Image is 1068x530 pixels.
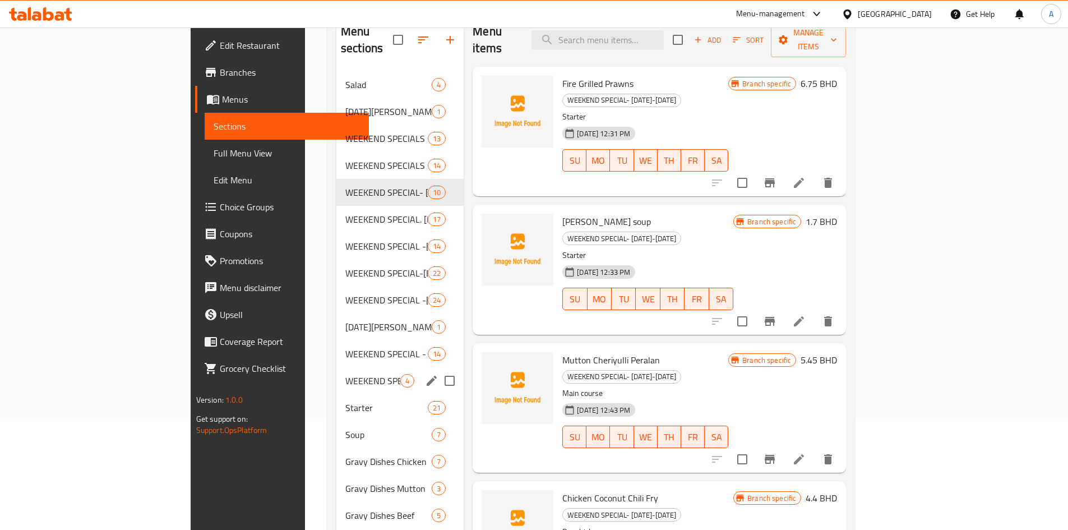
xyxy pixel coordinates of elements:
[482,214,553,285] img: Palak corn soup
[220,281,360,294] span: Menu disclaimer
[336,287,464,314] div: WEEKEND SPECIAL -[DATE]24
[725,31,771,49] span: Sort items
[806,490,837,506] h6: 4.4 BHD
[709,288,733,310] button: SA
[195,301,369,328] a: Upsell
[639,153,653,169] span: WE
[195,220,369,247] a: Coupons
[563,370,681,383] span: WEEKEND SPECIAL- [DATE]-[DATE]
[400,374,414,388] div: items
[473,23,518,57] h2: Menu items
[1049,8,1053,20] span: A
[345,401,428,414] span: Starter
[736,7,805,21] div: Menu-management
[665,291,680,307] span: TH
[686,429,700,445] span: FR
[345,105,432,118] div: ONAM SADHYA - 2025
[345,482,432,495] span: Gravy Dishes Mutton
[731,171,754,195] span: Select to update
[692,34,723,47] span: Add
[482,352,553,424] img: Mutton Cheriyulli Peralan
[336,125,464,152] div: WEEKEND SPECIALS13
[562,352,660,368] span: Mutton Cheriyulli Peralan
[432,483,445,494] span: 3
[195,355,369,382] a: Grocery Checklist
[345,374,400,388] span: WEEKEND SPECIAL-[DATE]
[567,429,582,445] span: SU
[756,169,783,196] button: Branch-specific-item
[205,167,369,193] a: Edit Menu
[205,140,369,167] a: Full Menu View
[428,159,446,172] div: items
[658,149,681,172] button: TH
[345,105,432,118] span: [DATE][PERSON_NAME] - 2025
[815,446,842,473] button: delete
[345,186,428,199] span: WEEKEND SPECIAL- [DATE]-[DATE]
[806,214,837,229] h6: 1.7 BHD
[220,335,360,348] span: Coverage Report
[432,482,446,495] div: items
[345,213,428,226] span: WEEKEND SPECIAL. [DATE]
[428,186,446,199] div: items
[432,80,445,90] span: 4
[562,288,587,310] button: SU
[345,347,428,361] span: WEEKEND SPECIAL - OCT-2-3
[562,370,681,384] div: WEEKEND SPECIAL- AUG 21-22
[614,429,629,445] span: TU
[428,293,446,307] div: items
[336,98,464,125] div: [DATE][PERSON_NAME] - 20251
[743,216,801,227] span: Branch specific
[345,132,428,145] span: WEEKEND SPECIALS
[572,405,635,416] span: [DATE] 12:43 PM
[345,509,432,522] span: Gravy Dishes Beef
[616,291,631,307] span: TU
[428,403,445,413] span: 21
[660,288,685,310] button: TH
[591,153,605,169] span: MO
[689,291,704,307] span: FR
[705,149,728,172] button: SA
[756,446,783,473] button: Branch-specific-item
[220,200,360,214] span: Choice Groups
[195,86,369,113] a: Menus
[733,34,764,47] span: Sort
[482,76,553,148] img: Fire Grilled Prawns
[743,493,801,504] span: Branch specific
[792,176,806,190] a: Edit menu item
[220,254,360,268] span: Promotions
[731,448,754,471] span: Select to update
[562,75,634,92] span: Fire Grilled Prawns
[432,455,446,468] div: items
[432,509,446,522] div: items
[428,132,446,145] div: items
[386,28,410,52] span: Select all sections
[345,239,428,253] span: WEEKEND SPECIAL -[DATE]
[562,232,681,245] div: WEEKEND SPECIAL- AUG 21-22
[685,288,709,310] button: FR
[562,248,733,262] p: Starter
[432,457,445,467] span: 7
[432,107,445,117] span: 1
[636,288,660,310] button: WE
[428,241,445,252] span: 14
[410,26,437,53] span: Sort sections
[196,412,248,426] span: Get support on:
[336,71,464,98] div: Salad4
[345,78,432,91] span: Salad
[336,502,464,529] div: Gravy Dishes Beef5
[610,149,634,172] button: TU
[432,320,446,334] div: items
[690,31,725,49] button: Add
[771,22,846,57] button: Manage items
[563,94,681,107] span: WEEKEND SPECIAL- [DATE]-[DATE]
[428,401,446,414] div: items
[591,429,605,445] span: MO
[586,149,610,172] button: MO
[815,169,842,196] button: delete
[196,423,267,437] a: Support.OpsPlatform
[738,79,796,89] span: Branch specific
[588,288,612,310] button: MO
[345,213,428,226] div: WEEKEND SPECIAL. AUG -28-29
[220,308,360,321] span: Upsell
